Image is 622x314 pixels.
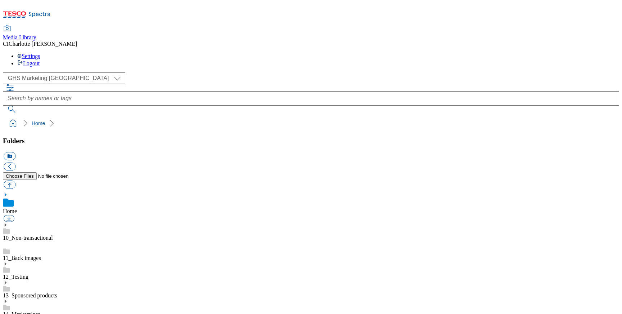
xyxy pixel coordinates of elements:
[3,34,36,40] span: Media Library
[3,292,57,298] a: 13_Sponsored products
[17,53,40,59] a: Settings
[32,120,45,126] a: Home
[3,255,41,261] a: 11_Back images
[3,208,17,214] a: Home
[3,26,36,41] a: Media Library
[7,118,19,129] a: home
[3,41,9,47] span: CI
[3,91,619,106] input: Search by names or tags
[3,137,619,145] h3: Folders
[17,60,40,66] a: Logout
[3,274,28,280] a: 12_Testing
[9,41,77,47] span: Charlotte [PERSON_NAME]
[3,235,53,241] a: 10_Non-transactional
[3,116,619,130] nav: breadcrumb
